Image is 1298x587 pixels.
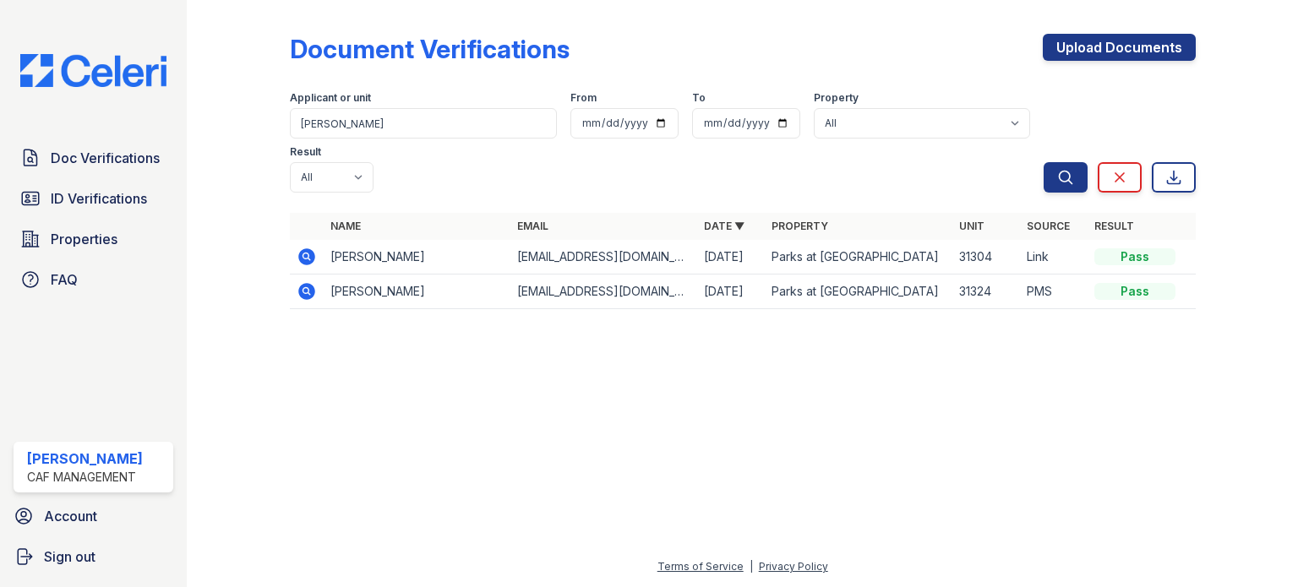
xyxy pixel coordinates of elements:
[697,274,765,309] td: [DATE]
[330,220,361,232] a: Name
[27,448,143,469] div: [PERSON_NAME]
[704,220,744,232] a: Date ▼
[697,240,765,274] td: [DATE]
[1094,248,1175,265] div: Pass
[290,145,321,159] label: Result
[692,91,706,105] label: To
[510,240,697,274] td: [EMAIL_ADDRESS][DOMAIN_NAME]
[290,108,557,139] input: Search by name, email, or unit number
[14,263,173,296] a: FAQ
[510,274,697,309] td: [EMAIL_ADDRESS][DOMAIN_NAME]
[1094,220,1134,232] a: Result
[772,220,828,232] a: Property
[51,269,78,290] span: FAQ
[324,274,510,309] td: [PERSON_NAME]
[765,274,952,309] td: Parks at [GEOGRAPHIC_DATA]
[765,240,952,274] td: Parks at [GEOGRAPHIC_DATA]
[44,506,97,526] span: Account
[51,148,160,168] span: Doc Verifications
[44,546,95,567] span: Sign out
[1020,274,1088,309] td: PMS
[750,560,753,573] div: |
[7,54,180,87] img: CE_Logo_Blue-a8612792a0a2168367f1c8372b55b34899dd931a85d93a1a3d3e32e68fde9ad4.png
[7,499,180,533] a: Account
[14,182,173,215] a: ID Verifications
[27,469,143,486] div: CAF Management
[1094,283,1175,300] div: Pass
[814,91,859,105] label: Property
[517,220,548,232] a: Email
[290,91,371,105] label: Applicant or unit
[51,229,117,249] span: Properties
[952,274,1020,309] td: 31324
[959,220,984,232] a: Unit
[7,540,180,573] a: Sign out
[1043,34,1196,61] a: Upload Documents
[1020,240,1088,274] td: Link
[14,222,173,256] a: Properties
[952,240,1020,274] td: 31304
[324,240,510,274] td: [PERSON_NAME]
[14,141,173,175] a: Doc Verifications
[657,560,744,573] a: Terms of Service
[51,188,147,209] span: ID Verifications
[290,34,570,64] div: Document Verifications
[759,560,828,573] a: Privacy Policy
[1027,220,1070,232] a: Source
[570,91,597,105] label: From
